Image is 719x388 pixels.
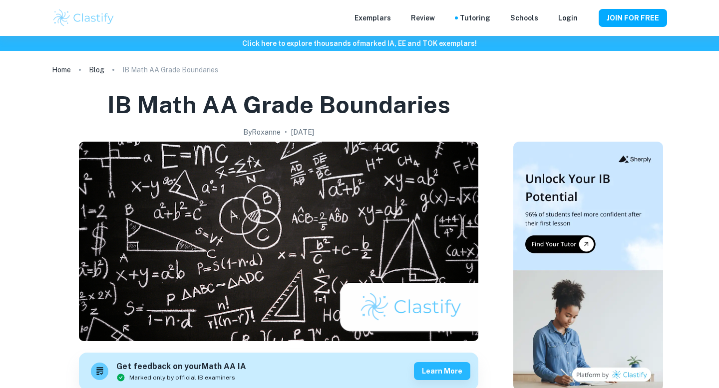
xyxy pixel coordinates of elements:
p: • [285,127,287,138]
p: IB Math AA Grade Boundaries [122,64,218,75]
h1: IB Math AA Grade Boundaries [107,89,450,121]
a: Blog [89,63,104,77]
a: Login [558,12,578,23]
img: IB Math AA Grade Boundaries cover image [79,142,478,341]
h2: By Roxanne [243,127,281,138]
a: Home [52,63,71,77]
button: JOIN FOR FREE [599,9,667,27]
a: Tutoring [460,12,490,23]
button: Learn more [414,362,470,380]
p: Exemplars [355,12,391,23]
h6: Click here to explore thousands of marked IA, EE and TOK exemplars ! [2,38,717,49]
span: Marked only by official IB examiners [129,373,235,382]
a: Schools [510,12,538,23]
p: Review [411,12,435,23]
button: Help and Feedback [586,15,591,20]
img: Clastify logo [52,8,115,28]
h6: Get feedback on your Math AA IA [116,361,246,373]
h2: [DATE] [291,127,314,138]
